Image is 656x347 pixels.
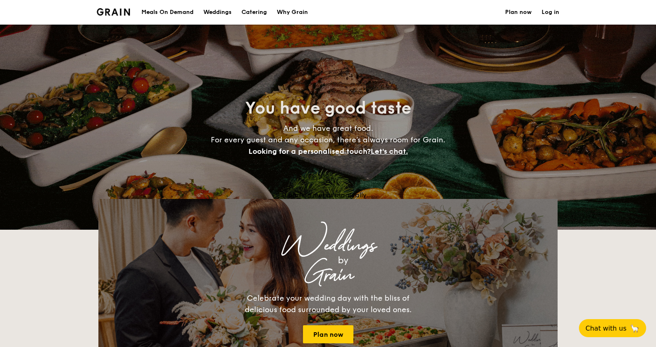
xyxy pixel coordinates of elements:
[585,324,626,332] span: Chat with us
[97,8,130,16] a: Logotype
[579,319,646,337] button: Chat with us🦙
[303,325,353,343] a: Plan now
[201,253,485,268] div: by
[371,147,408,156] span: Let's chat.
[630,324,640,333] span: 🦙
[171,268,485,283] div: Grain
[98,191,558,199] div: Loading menus magically...
[97,8,130,16] img: Grain
[236,292,420,315] div: Celebrate your wedding day with the bliss of delicious food surrounded by your loved ones.
[171,238,485,253] div: Weddings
